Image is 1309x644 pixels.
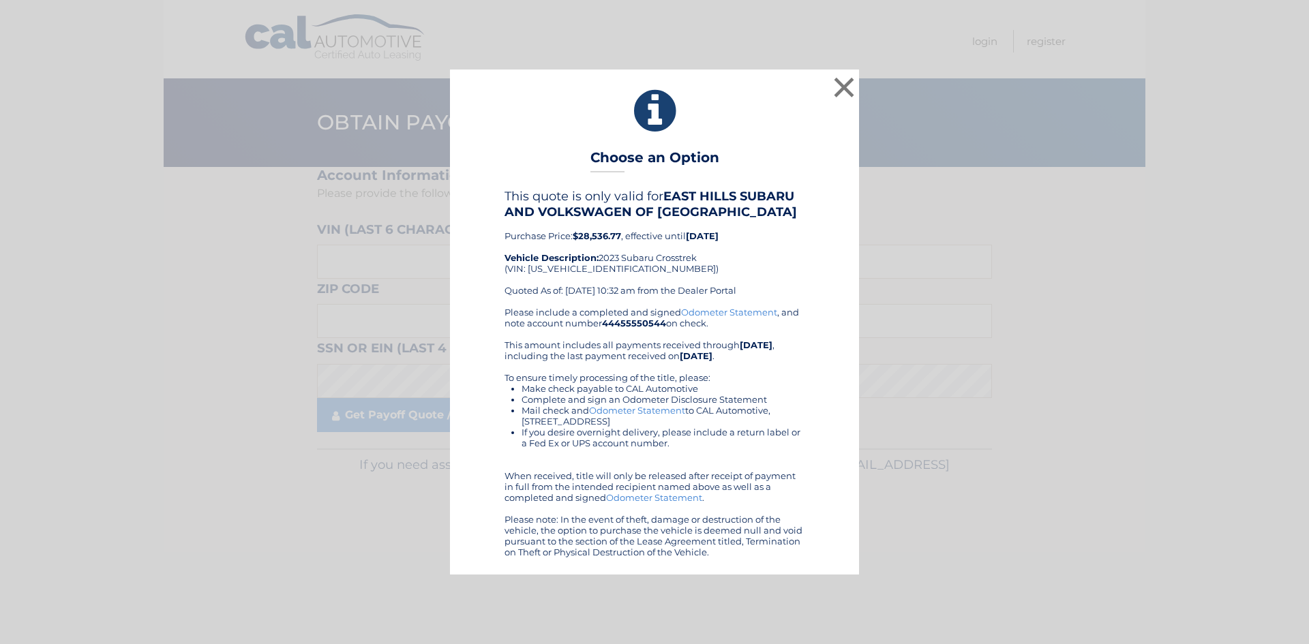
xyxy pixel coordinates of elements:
[505,307,804,557] div: Please include a completed and signed , and note account number on check. This amount includes al...
[681,307,777,318] a: Odometer Statement
[522,427,804,448] li: If you desire overnight delivery, please include a return label or a Fed Ex or UPS account number.
[589,405,685,416] a: Odometer Statement
[522,383,804,394] li: Make check payable to CAL Automotive
[505,189,804,219] h4: This quote is only valid for
[606,492,702,503] a: Odometer Statement
[830,74,858,101] button: ×
[505,189,804,306] div: Purchase Price: , effective until 2023 Subaru Crosstrek (VIN: [US_VEHICLE_IDENTIFICATION_NUMBER])...
[522,405,804,427] li: Mail check and to CAL Automotive, [STREET_ADDRESS]
[505,189,797,219] b: EAST HILLS SUBARU AND VOLKSWAGEN OF [GEOGRAPHIC_DATA]
[602,318,666,328] b: 44455550544
[573,230,621,241] b: $28,536.77
[522,394,804,405] li: Complete and sign an Odometer Disclosure Statement
[505,252,599,263] strong: Vehicle Description:
[740,339,772,350] b: [DATE]
[680,350,712,361] b: [DATE]
[686,230,719,241] b: [DATE]
[590,149,719,173] h3: Choose an Option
